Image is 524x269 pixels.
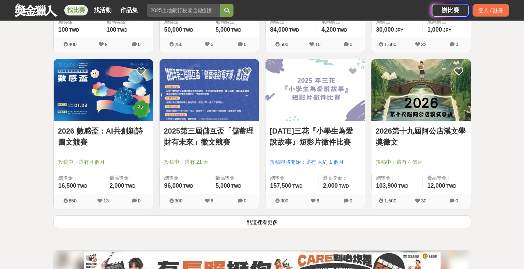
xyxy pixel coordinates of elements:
span: 6 [211,198,213,203]
span: 總獎金： [376,174,418,182]
span: 0 [350,198,352,203]
span: TWD [69,28,79,33]
span: 投稿中：還有 4 個月 [376,158,466,166]
span: TWD [77,184,87,189]
span: TWD [183,28,193,33]
span: TWD [117,28,127,33]
span: TWD [337,28,347,33]
span: 300 [175,198,183,203]
div: 登入 / 註冊 [473,4,509,17]
span: 16,500 [58,183,76,189]
span: 0 [350,42,352,47]
span: 總獎金： [164,174,206,182]
span: TWD [446,184,456,189]
span: 2,000 [110,183,124,189]
span: 最高獎金： [427,18,466,25]
span: 總獎金： [270,18,312,25]
span: 最高獎金： [323,174,360,182]
span: 13 [103,198,108,203]
span: 總獎金： [58,174,100,182]
span: 5,000 [215,26,230,33]
span: TWD [292,184,302,189]
span: 最高獎金： [110,174,149,182]
span: 500 [281,42,289,47]
span: TWD [183,184,193,189]
span: 投稿中：還有 21 天 [164,158,254,166]
span: 84,000 [270,26,288,33]
img: Cover Image [54,59,153,121]
span: 0 [456,198,458,203]
span: 100 [107,26,117,33]
span: 100 [58,26,68,33]
span: 4,200 [321,26,336,33]
span: TWD [231,184,241,189]
a: 2025第三屆儲互盃「儲蓄理財有未來」徵文競賽 [164,125,254,148]
span: 最高獎金： [107,18,149,25]
span: 總獎金： [270,174,314,182]
span: 50,000 [164,26,182,33]
span: 1,500 [384,198,396,203]
span: 5 [211,42,213,47]
a: 找活動 [91,5,114,15]
span: 投稿中：還有 4 個月 [58,158,149,166]
span: 6 [317,198,319,203]
span: 32 [421,42,426,47]
span: 0 [456,42,458,47]
span: JPY [443,28,452,33]
span: 650 [69,198,77,203]
span: 8 [105,42,107,47]
img: Cover Image [265,59,365,121]
span: 300 [281,198,289,203]
input: 2025土地銀行校園金融創意挑戰賽：從你出發 開啟智慧金融新頁 [147,4,220,17]
span: 最高獎金： [215,174,254,182]
span: 0 [138,42,140,47]
span: 最高獎金： [321,18,360,25]
span: 250 [175,42,183,47]
span: 總獎金： [164,18,206,25]
span: 最高獎金： [427,174,466,182]
a: [DATE]三花『小學生為愛說故事』短影片徵件比賽 [270,125,360,148]
span: TWD [339,184,349,189]
a: 2026 數感盃：AI共創新詩圖文競賽 [58,125,149,148]
img: Cover Image [160,59,259,121]
span: 最高獎金： [215,18,254,25]
span: 0 [244,42,246,47]
span: TWD [398,184,408,189]
span: 2,000 [323,183,338,189]
span: 157,500 [270,183,292,189]
span: 投稿即將開始：還有 大約 1 個月 [270,158,360,166]
a: 作品集 [117,5,141,15]
span: 0 [244,198,246,203]
span: 12,000 [427,183,445,189]
span: 30 [421,198,426,203]
span: 0 [138,198,140,203]
button: 點這裡看更多 [53,215,471,228]
span: 總獎金： [376,18,418,25]
a: 2026第十九屆阿公店溪文學獎徵文 [376,125,466,148]
span: JPY [395,28,403,33]
span: TWD [231,28,241,33]
span: 5,000 [215,183,230,189]
span: 400 [69,42,77,47]
span: 總獎金： [58,18,97,25]
span: 10 [315,42,320,47]
span: 1,000 [427,26,442,33]
a: 找比賽 [64,5,88,15]
span: 1,600 [384,42,396,47]
img: Cover Image [371,59,471,121]
span: TWD [125,184,135,189]
span: 103,900 [376,183,398,189]
span: 96,000 [164,183,182,189]
span: TWD [289,28,299,33]
span: 30,000 [376,26,394,33]
a: 辦比賽 [432,4,469,17]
